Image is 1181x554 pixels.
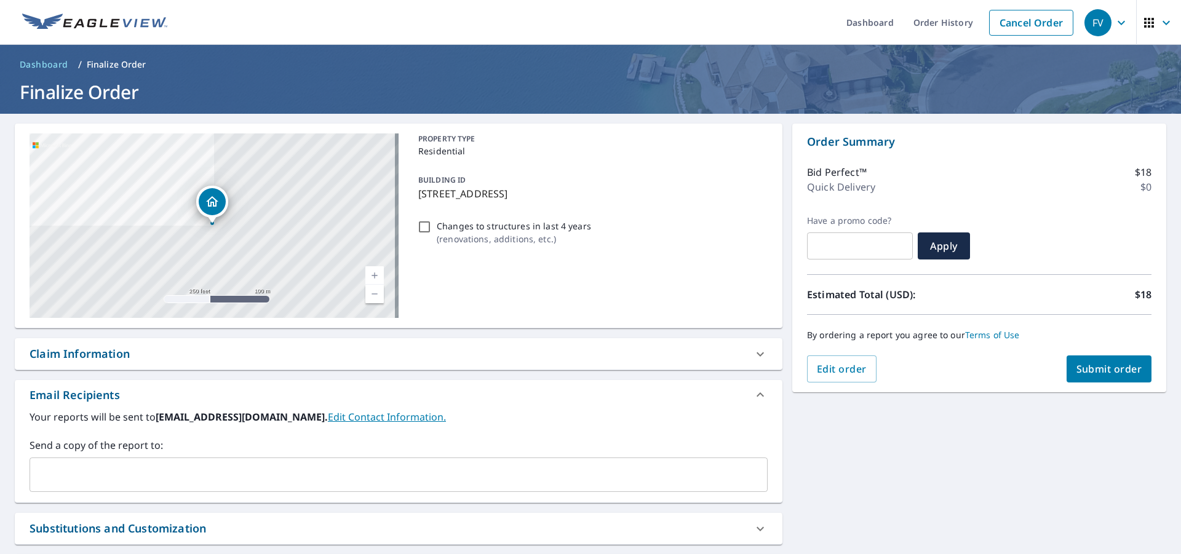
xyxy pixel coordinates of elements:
[989,10,1073,36] a: Cancel Order
[78,57,82,72] li: /
[418,175,466,185] p: BUILDING ID
[807,180,875,194] p: Quick Delivery
[437,232,591,245] p: ( renovations, additions, etc. )
[30,438,768,453] label: Send a copy of the report to:
[418,133,763,144] p: PROPERTY TYPE
[328,410,446,424] a: EditContactInfo
[15,55,1166,74] nav: breadcrumb
[365,266,384,285] a: Current Level 17, Zoom In
[807,330,1151,341] p: By ordering a report you agree to our
[437,220,591,232] p: Changes to structures in last 4 years
[817,362,867,376] span: Edit order
[807,133,1151,150] p: Order Summary
[15,380,782,410] div: Email Recipients
[918,232,970,259] button: Apply
[30,387,120,403] div: Email Recipients
[87,58,146,71] p: Finalize Order
[807,215,913,226] label: Have a promo code?
[20,58,68,71] span: Dashboard
[1135,287,1151,302] p: $18
[30,346,130,362] div: Claim Information
[928,239,960,253] span: Apply
[807,355,877,382] button: Edit order
[1140,180,1151,194] p: $0
[22,14,167,32] img: EV Logo
[365,285,384,303] a: Current Level 17, Zoom Out
[807,287,979,302] p: Estimated Total (USD):
[15,79,1166,105] h1: Finalize Order
[418,144,763,157] p: Residential
[15,338,782,370] div: Claim Information
[965,329,1020,341] a: Terms of Use
[156,410,328,424] b: [EMAIL_ADDRESS][DOMAIN_NAME].
[1076,362,1142,376] span: Submit order
[30,410,768,424] label: Your reports will be sent to
[15,55,73,74] a: Dashboard
[196,186,228,224] div: Dropped pin, building 1, Residential property, 2104 NW 102nd Way Gainesville, FL 32606
[30,520,206,537] div: Substitutions and Customization
[418,186,763,201] p: [STREET_ADDRESS]
[1067,355,1152,382] button: Submit order
[1135,165,1151,180] p: $18
[1084,9,1111,36] div: FV
[807,165,867,180] p: Bid Perfect™
[15,513,782,544] div: Substitutions and Customization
